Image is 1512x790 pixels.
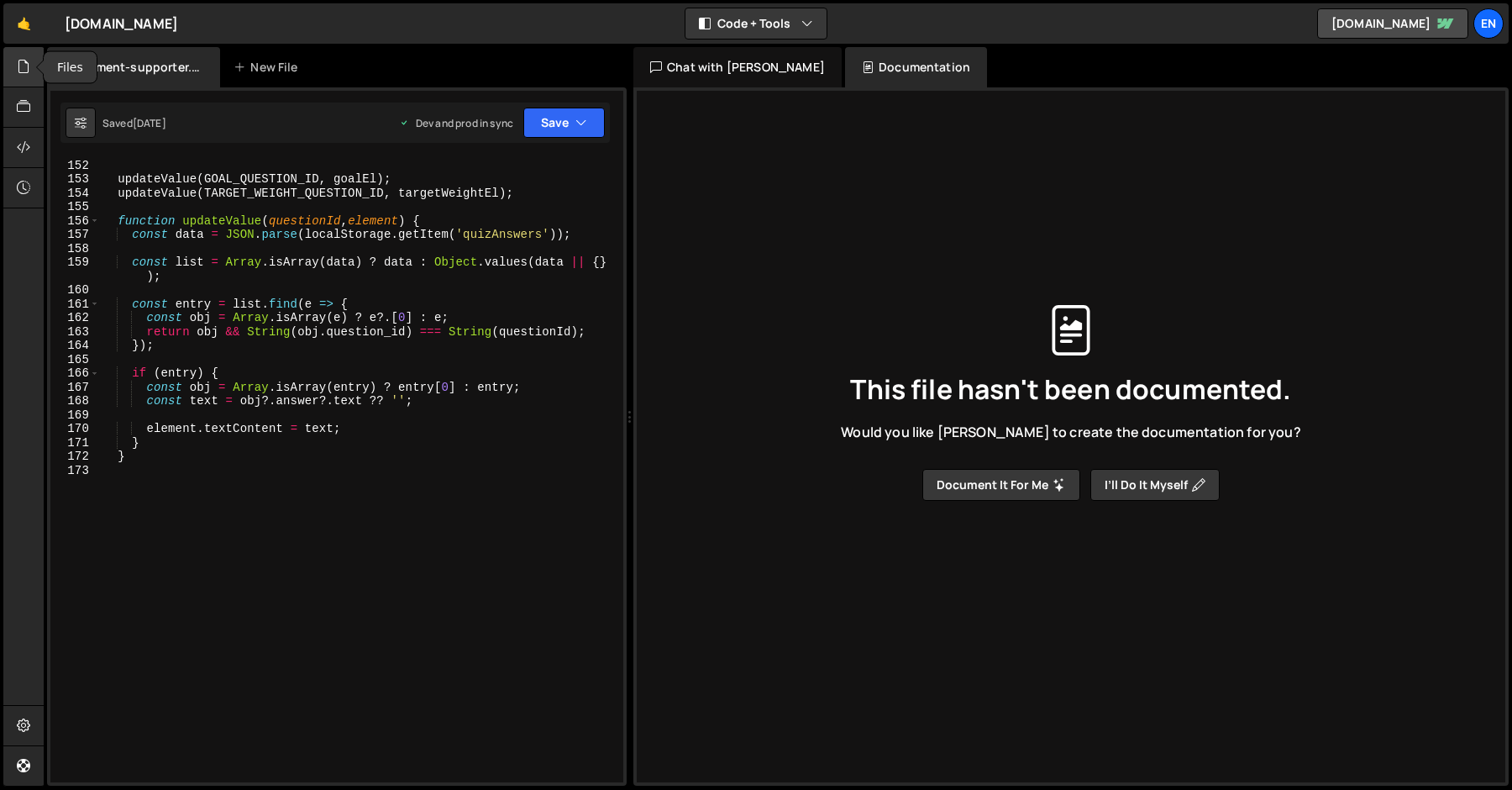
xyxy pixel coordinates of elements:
[1317,8,1468,39] a: [DOMAIN_NAME]
[3,3,45,44] a: 🤙
[133,116,166,130] div: [DATE]
[50,242,100,256] div: 158
[850,376,1291,403] span: This file hasn't been documented.
[50,172,100,187] div: 153
[633,47,842,87] div: Chat with [PERSON_NAME]
[74,59,200,76] div: payment-supporter.js
[50,353,100,367] div: 165
[50,311,100,325] div: 162
[50,283,100,298] div: 160
[50,366,100,381] div: 166
[50,214,100,229] div: 156
[922,469,1080,501] button: Document it for me
[44,52,97,83] div: Files
[102,116,166,130] div: Saved
[50,325,100,340] div: 163
[50,408,100,423] div: 169
[685,8,827,39] button: Code + Tools
[234,59,304,76] div: New File
[50,450,100,464] div: 172
[1473,8,1504,39] a: En
[50,464,100,478] div: 173
[50,422,100,436] div: 170
[50,228,100,242] div: 157
[523,108,605,138] button: Save
[841,423,1300,441] span: Would you like [PERSON_NAME] to create the documentation for you?
[50,159,100,173] div: 152
[1090,469,1220,501] button: I’ll do it myself
[50,381,100,395] div: 167
[50,255,100,283] div: 159
[845,47,987,87] div: Documentation
[50,339,100,353] div: 164
[50,298,100,312] div: 161
[65,13,178,34] div: [DOMAIN_NAME]
[50,394,100,408] div: 168
[50,436,100,450] div: 171
[50,200,100,214] div: 155
[50,187,100,201] div: 154
[399,116,513,130] div: Dev and prod in sync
